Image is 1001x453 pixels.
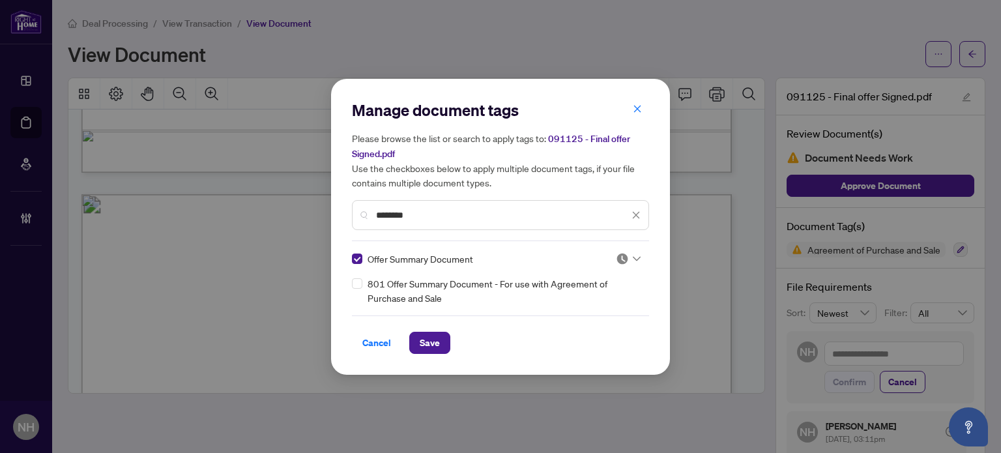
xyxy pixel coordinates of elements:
span: 801 Offer Summary Document - For use with Agreement of Purchase and Sale [368,276,641,305]
h2: Manage document tags [352,100,649,121]
span: Pending Review [616,252,641,265]
span: Offer Summary Document [368,252,473,266]
button: Cancel [352,332,401,354]
button: Open asap [949,407,988,446]
button: Save [409,332,450,354]
span: close [631,211,641,220]
span: Cancel [362,332,391,353]
span: 091125 - Final offer Signed.pdf [352,133,630,160]
span: Save [420,332,440,353]
span: close [633,104,642,113]
h5: Please browse the list or search to apply tags to: Use the checkboxes below to apply multiple doc... [352,131,649,190]
img: status [616,252,629,265]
